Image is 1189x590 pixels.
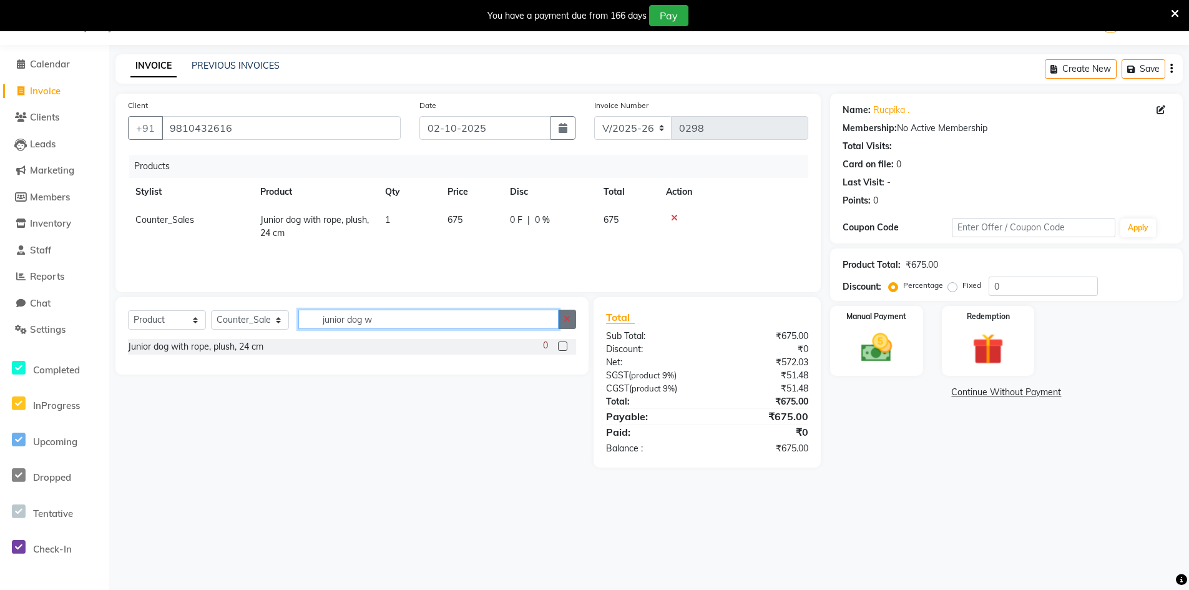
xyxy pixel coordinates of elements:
button: Pay [649,5,688,26]
a: Members [3,190,106,205]
a: Chat [3,297,106,311]
a: Inventory [3,217,106,231]
th: Action [658,178,808,206]
button: +91 [128,116,163,140]
div: ₹51.48 [707,382,818,395]
div: Last Visit: [843,176,884,189]
label: Manual Payment [846,311,906,322]
span: Inventory [30,217,71,229]
a: Leads [3,137,106,152]
span: Members [30,191,70,203]
span: 675 [604,214,619,225]
span: Counter_Sales [135,214,194,225]
input: Search or Scan [298,310,559,329]
span: product [631,370,660,380]
div: - [887,176,891,189]
span: 0 F [510,214,522,227]
div: ₹572.03 [707,356,818,369]
div: Total: [597,395,707,408]
div: Discount: [843,280,881,293]
div: Net: [597,356,707,369]
span: Invoice [30,85,61,97]
div: Name: [843,104,871,117]
a: Calendar [3,57,106,72]
div: ₹675.00 [906,258,938,272]
a: INVOICE [130,55,177,77]
div: Payable: [597,409,707,424]
div: Paid: [597,425,707,440]
span: Reports [30,270,64,282]
label: Redemption [967,311,1010,322]
th: Qty [378,178,440,206]
a: Settings [3,323,106,337]
a: Staff [3,243,106,258]
div: ₹675.00 [707,395,818,408]
label: Date [419,100,436,111]
span: Settings [30,323,66,335]
img: _cash.svg [851,330,903,366]
div: 0 [873,194,878,207]
span: Junior dog with rope, plush, 24 cm [260,214,369,238]
div: Points: [843,194,871,207]
span: 0 [543,339,548,352]
span: Staff [30,244,51,256]
label: Client [128,100,148,111]
a: Reports [3,270,106,284]
div: Coupon Code [843,221,952,234]
div: ₹51.48 [707,369,818,382]
span: Calendar [30,58,70,70]
div: ( ) [597,382,707,395]
button: Create New [1045,59,1117,79]
th: Stylist [128,178,253,206]
span: Marketing [30,164,74,176]
span: 9% [662,370,674,380]
div: Membership: [843,122,897,135]
span: product [632,383,661,393]
div: ₹675.00 [707,409,818,424]
a: Marketing [3,164,106,178]
span: Tentative [33,508,73,519]
span: Upcoming [33,436,77,448]
div: Total Visits: [843,140,892,153]
span: 9% [663,383,675,393]
th: Price [440,178,502,206]
label: Invoice Number [594,100,648,111]
span: SGST [606,370,629,381]
span: InProgress [33,400,80,411]
span: Check-In [33,543,72,555]
label: Percentage [903,280,943,291]
span: 1 [385,214,390,225]
div: Sub Total: [597,330,707,343]
div: ₹675.00 [707,442,818,455]
div: ₹675.00 [707,330,818,343]
span: Completed [33,364,80,376]
div: Card on file: [843,158,894,171]
div: No Active Membership [843,122,1170,135]
img: _gift.svg [962,330,1014,368]
a: Continue Without Payment [833,386,1180,399]
div: ( ) [597,369,707,382]
div: ₹0 [707,425,818,440]
a: Rucpika . [873,104,909,117]
button: Apply [1120,219,1156,237]
div: 0 [896,158,901,171]
th: Disc [502,178,596,206]
input: Search by Name/Mobile/Email/Code [162,116,401,140]
span: Total [606,311,635,324]
div: Product Total: [843,258,901,272]
a: Invoice [3,84,106,99]
div: Junior dog with rope, plush, 24 cm [128,340,263,353]
input: Enter Offer / Coupon Code [952,218,1115,237]
span: 675 [448,214,462,225]
div: You have a payment due from 166 days [487,9,647,22]
span: Chat [30,297,51,309]
a: PREVIOUS INVOICES [192,60,280,71]
span: | [527,214,530,227]
div: ₹0 [707,343,818,356]
div: Balance : [597,442,707,455]
span: Clients [30,111,59,123]
span: CGST [606,383,629,394]
a: Clients [3,111,106,125]
span: Leads [30,138,56,150]
div: Discount: [597,343,707,356]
